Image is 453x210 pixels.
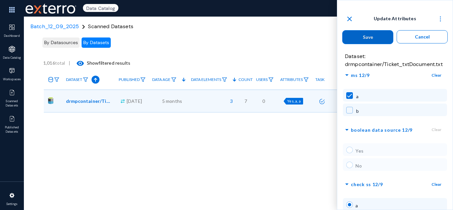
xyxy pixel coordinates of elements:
[31,23,79,30] a: Batch_12_09_2025
[1,125,23,134] span: Published Datasets
[69,60,70,66] span: |
[9,89,15,96] img: icon-published.svg
[26,3,76,14] img: exterro-work-mark.svg
[43,60,55,66] b: 1,016
[63,74,92,86] a: Dataset
[115,74,149,86] a: Published
[238,77,253,82] span: Count
[42,37,80,48] button: By Datasources
[1,34,23,38] span: Dashboard
[227,98,233,105] span: 3
[83,4,118,12] span: Data Catalog
[66,98,111,105] span: drmpcontainer/Ticket_txtDocument.txt
[83,39,109,45] span: By Datasets
[268,77,274,82] img: icon-filter.svg
[149,74,180,86] a: Data Age
[256,77,268,82] span: Users
[303,77,309,82] img: icon-filter.svg
[1,202,23,207] span: Settings
[88,23,133,30] span: Scanned Datasets
[119,77,140,82] span: Published
[9,192,15,199] img: icon-settings.svg
[44,39,78,45] span: By Datasources
[277,74,312,86] a: Attributes
[82,37,111,48] button: By Datasets
[127,98,142,105] span: [DATE]
[9,46,15,52] img: icon-applications.svg
[83,77,88,82] img: icon-filter.svg
[287,99,300,103] span: Yes, a, a
[162,98,182,105] span: 5 months
[9,67,15,74] img: icon-workspace.svg
[244,98,247,105] span: 7
[43,60,69,66] span: total
[312,74,328,85] a: Task
[280,77,303,82] span: Attributes
[2,3,22,17] img: app launcher
[24,2,75,15] span: Exterro
[262,98,265,105] span: 0
[140,77,146,82] img: icon-filter.svg
[76,59,84,67] mat-icon: visibility
[152,77,170,82] span: Data Age
[315,77,325,82] span: Task
[188,74,230,86] a: Data Elements
[171,77,176,82] img: icon-filter.svg
[54,77,59,82] img: icon-filter.svg
[1,99,23,108] span: Scanned Datasets
[1,56,23,60] span: Data Catalog
[9,115,15,122] img: icon-published.svg
[47,98,54,105] img: azurestorage.svg
[253,74,277,86] a: Users
[334,74,359,86] a: Flags
[1,77,23,82] span: Workspaces
[222,77,227,82] img: icon-filter.svg
[66,77,82,82] span: Dataset
[191,77,221,82] span: Data Elements
[9,24,15,31] img: icon-dashboard.svg
[70,60,130,66] span: Show filtered results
